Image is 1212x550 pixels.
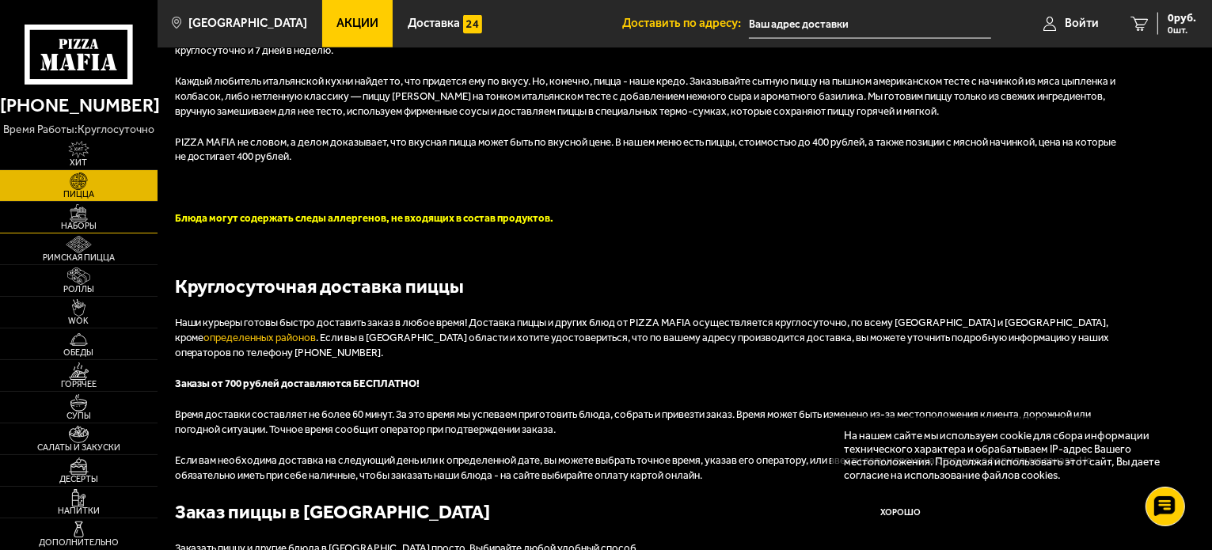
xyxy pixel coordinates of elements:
[188,17,307,29] span: [GEOGRAPHIC_DATA]
[408,17,460,29] span: Доставка
[175,316,1125,361] p: Наши курьеры готовы быстро доставить заказ в любое время! Доставка пиццы и других блюд от PIZZA M...
[175,74,1125,119] p: Каждый любитель итальянской кухни найдет то, что придется ему по вкусу. Но, конечно, пицца - наше...
[844,494,958,532] button: Хорошо
[622,17,749,29] span: Доставить по адресу:
[175,273,1125,300] h2: Круглосуточная доставка пиццы
[175,212,554,224] font: Блюда могут содержать следы аллергенов, не входящих в состав продуктов.
[336,17,378,29] span: Акции
[175,377,420,389] b: Заказы от 700 рублей доставляются БЕСПЛАТНО!
[204,332,317,343] a: определенных районов
[175,408,1125,438] p: Время доставки составляет не более 60 минут. За это время мы успеваем приготовить блюда, собрать ...
[1065,17,1099,29] span: Войти
[175,499,1125,526] h2: Заказ пиццы в [GEOGRAPHIC_DATA]
[175,135,1125,165] p: PIZZA MAFIA не словом, а делом доказывает, что вкусная пицца может быть по вкусной цене. В нашем ...
[749,9,991,39] input: Ваш адрес доставки
[844,429,1172,481] p: На нашем сайте мы используем cookie для сбора информации технического характера и обрабатываем IP...
[1168,25,1196,35] span: 0 шт.
[463,15,482,34] img: 15daf4d41897b9f0e9f617042186c801.svg
[175,453,1125,484] p: Если вам необходима доставка на следующий день или к определенной дате, вы можете выбрать точное ...
[1168,13,1196,24] span: 0 руб.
